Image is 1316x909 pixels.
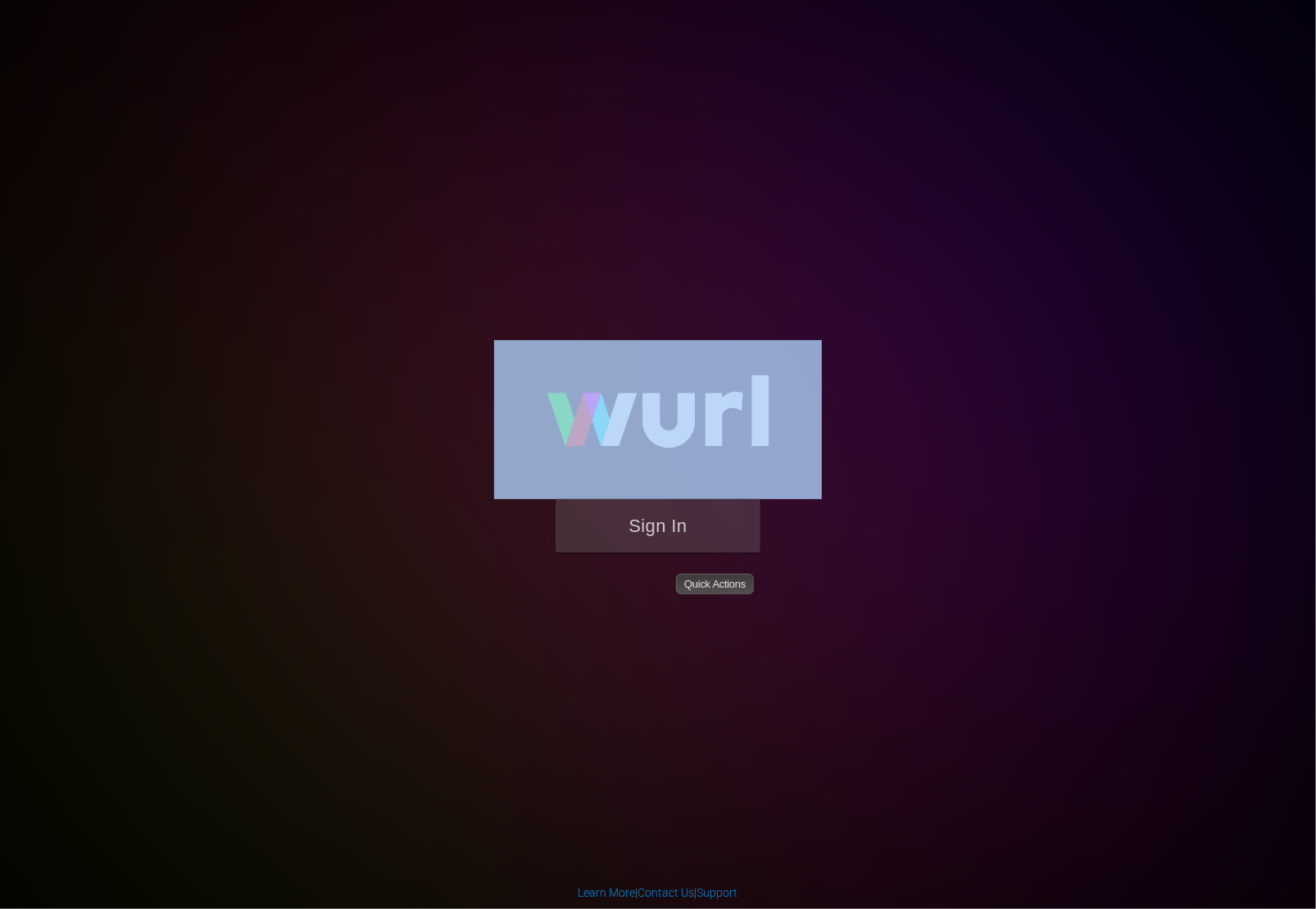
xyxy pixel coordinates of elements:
img: wurl-logo-on-black-223613ac3d8ba8fe6dc639794a292ebdb59501304c7dfd60c99c58986ef67473.svg [494,340,822,499]
div: | | [579,884,738,901]
a: Support [697,886,738,899]
a: Contact Us [638,886,695,899]
a: Learn More [579,886,636,899]
button: Sign In [556,499,760,552]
